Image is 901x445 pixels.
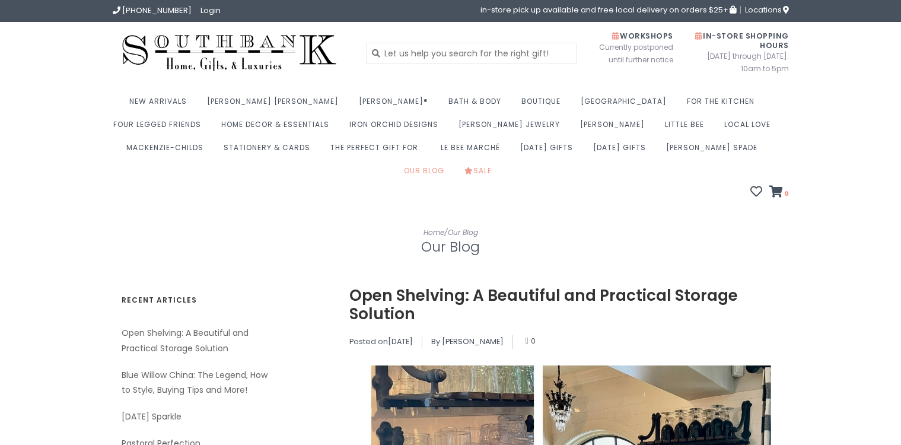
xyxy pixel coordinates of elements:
[687,93,760,116] a: For the Kitchen
[122,403,273,430] a: [DATE] Sparkle
[224,139,316,163] a: Stationery & Cards
[207,93,345,116] a: [PERSON_NAME] [PERSON_NAME]
[612,31,673,41] span: Workshops
[666,139,763,163] a: [PERSON_NAME] Spade
[480,6,736,14] span: in-store pick up available and free local delivery on orders $25+
[126,139,209,163] a: MacKenzie-Childs
[404,163,450,186] a: Our Blog
[520,139,579,163] a: [DATE] Gifts
[221,116,335,139] a: Home Decor & Essentials
[349,284,738,325] a: Open Shelving: A Beautiful and Practical Storage Solution
[745,4,789,15] span: Locations
[584,41,673,66] span: Currently postponed until further notice
[783,189,789,198] span: 0
[113,31,346,75] img: Southbank Gift Company -- Home, Gifts, and Luxuries
[448,227,478,237] a: Our Blog
[113,116,207,139] a: Four Legged Friends
[129,93,193,116] a: New Arrivals
[441,139,506,163] a: Le Bee Marché
[431,335,513,349] li: By [PERSON_NAME]
[448,93,507,116] a: Bath & Body
[122,362,273,403] a: Blue Willow China: The Legend, How to Style, Buying Tips and More!
[464,163,498,186] a: Sale
[349,335,422,349] li: Posted on
[769,187,789,199] a: 0
[122,5,192,16] span: [PHONE_NUMBER]
[580,116,651,139] a: [PERSON_NAME]
[691,50,789,75] span: [DATE] through [DATE]: 10am to 5pm
[122,294,197,307] strong: Recent articles
[388,336,413,347] time: [DATE]
[359,93,434,116] a: [PERSON_NAME]®
[330,139,426,163] a: The perfect gift for:
[200,5,221,16] a: Login
[593,139,652,163] a: [DATE] Gifts
[521,93,566,116] a: Boutique
[695,31,789,50] span: In-Store Shopping Hours
[366,43,577,64] input: Let us help you search for the right gift!
[113,5,192,16] a: [PHONE_NUMBER]
[424,227,444,237] a: Home
[522,332,540,350] a: Has 0 comments
[459,116,566,139] a: [PERSON_NAME] Jewelry
[724,116,776,139] a: Local Love
[665,116,710,139] a: Little Bee
[349,116,444,139] a: Iron Orchid Designs
[581,93,673,116] a: [GEOGRAPHIC_DATA]
[740,6,789,14] a: Locations
[122,320,273,361] a: Open Shelving: A Beautiful and Practical Storage Solution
